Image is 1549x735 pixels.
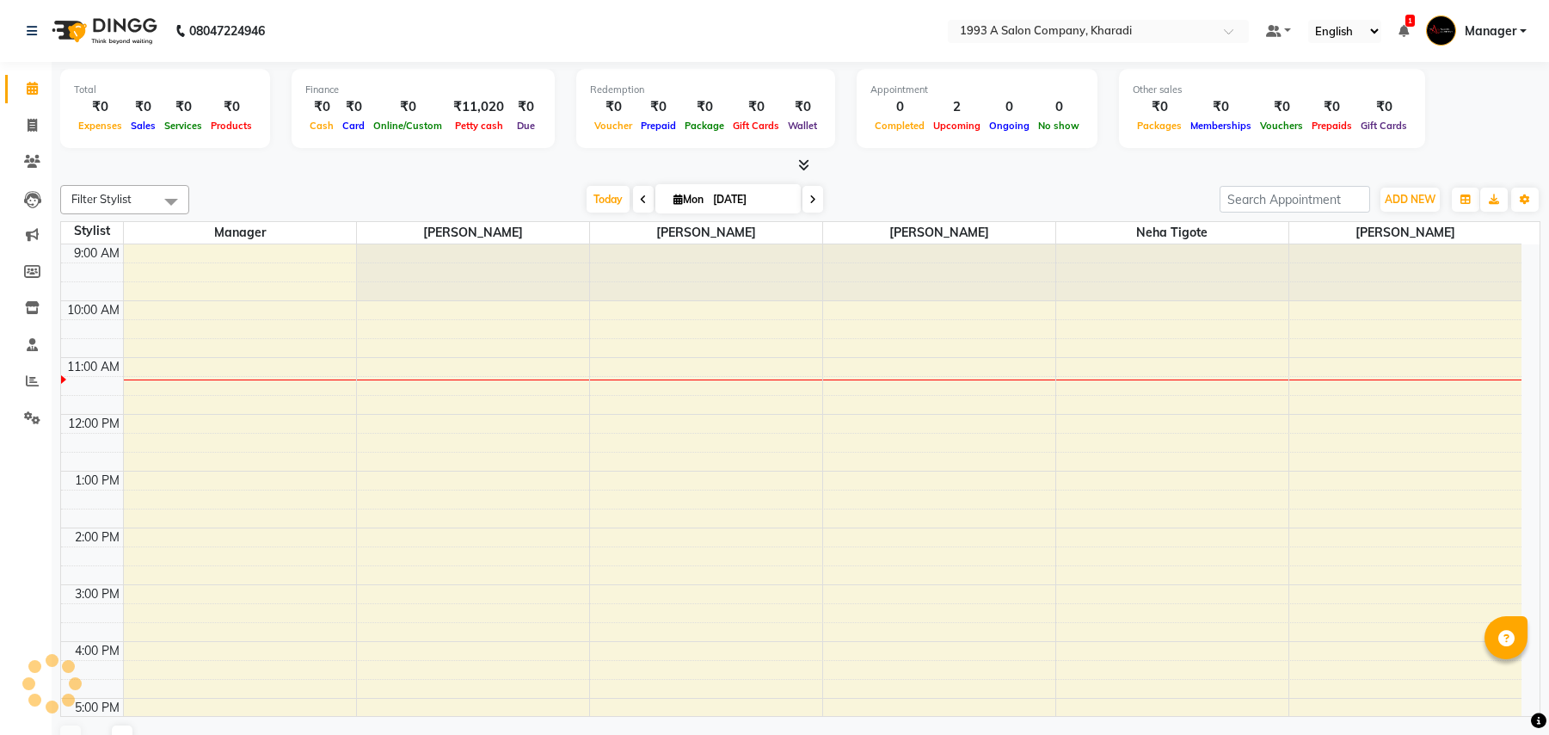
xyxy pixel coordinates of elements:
div: ₹0 [126,97,160,117]
input: Search Appointment [1220,186,1370,213]
span: Memberships [1186,120,1256,132]
a: 1 [1398,23,1409,39]
div: ₹0 [511,97,541,117]
span: ADD NEW [1385,193,1435,206]
div: 0 [985,97,1034,117]
span: [PERSON_NAME] [590,222,822,244]
span: Prepaid [636,120,680,132]
span: Ongoing [985,120,1034,132]
b: 08047224946 [189,7,265,55]
div: ₹0 [305,97,338,117]
div: 11:00 AM [64,358,123,376]
div: ₹0 [1256,97,1307,117]
input: 2025-09-01 [708,187,794,213]
div: ₹0 [680,97,728,117]
span: Today [587,186,630,213]
span: [PERSON_NAME] [1289,222,1522,244]
div: 3:00 PM [71,585,123,603]
div: 1:00 PM [71,472,123,490]
span: Manager [124,222,356,244]
div: Total [74,83,256,97]
div: ₹0 [1307,97,1356,117]
span: No show [1034,120,1084,132]
span: Neha Tigote [1056,222,1288,244]
span: Expenses [74,120,126,132]
div: Stylist [61,222,123,240]
span: Gift Cards [1356,120,1411,132]
span: Wallet [784,120,821,132]
div: ₹0 [1356,97,1411,117]
span: Upcoming [929,120,985,132]
span: Mon [669,193,708,206]
span: Prepaids [1307,120,1356,132]
span: Cash [305,120,338,132]
div: ₹0 [160,97,206,117]
div: 0 [870,97,929,117]
button: ADD NEW [1380,188,1440,212]
div: 0 [1034,97,1084,117]
span: Sales [126,120,160,132]
div: ₹0 [636,97,680,117]
div: ₹0 [74,97,126,117]
div: 2:00 PM [71,528,123,547]
span: Due [513,120,539,132]
img: Manager [1426,15,1456,46]
div: ₹0 [1133,97,1186,117]
div: ₹11,020 [446,97,511,117]
div: Redemption [590,83,821,97]
span: Services [160,120,206,132]
div: Appointment [870,83,1084,97]
span: Gift Cards [728,120,784,132]
div: ₹0 [369,97,446,117]
span: [PERSON_NAME] [357,222,589,244]
div: ₹0 [590,97,636,117]
div: 2 [929,97,985,117]
span: Online/Custom [369,120,446,132]
div: 9:00 AM [71,244,123,262]
div: 4:00 PM [71,642,123,660]
div: ₹0 [728,97,784,117]
div: ₹0 [338,97,369,117]
span: Petty cash [451,120,507,132]
span: [PERSON_NAME] [823,222,1055,244]
span: Voucher [590,120,636,132]
div: 5:00 PM [71,699,123,717]
span: Vouchers [1256,120,1307,132]
div: ₹0 [784,97,821,117]
div: 12:00 PM [65,415,123,433]
div: ₹0 [206,97,256,117]
span: Completed [870,120,929,132]
span: Products [206,120,256,132]
div: ₹0 [1186,97,1256,117]
span: Manager [1465,22,1516,40]
span: Packages [1133,120,1186,132]
span: Package [680,120,728,132]
div: Other sales [1133,83,1411,97]
div: 10:00 AM [64,301,123,319]
div: Finance [305,83,541,97]
img: logo [44,7,162,55]
span: Filter Stylist [71,192,132,206]
span: 1 [1405,15,1415,27]
span: Card [338,120,369,132]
